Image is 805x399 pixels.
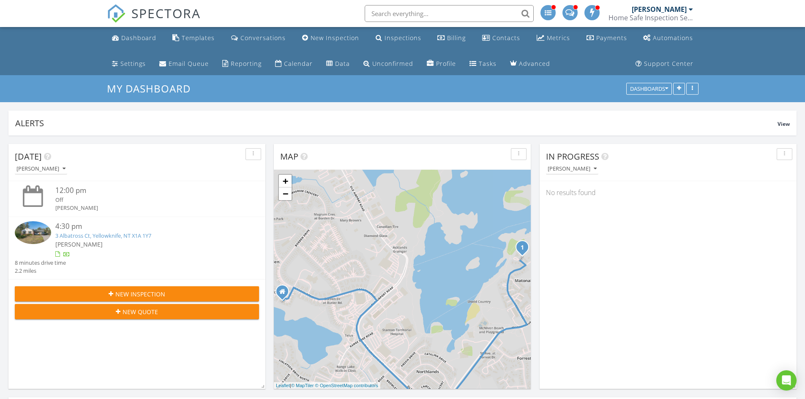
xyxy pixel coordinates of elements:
[121,34,156,42] div: Dashboard
[626,83,672,95] button: Dashboards
[240,34,286,42] div: Conversations
[279,187,292,200] a: Zoom out
[533,30,573,46] a: Metrics
[55,232,151,239] a: 3 Albatross Ct, Yellowknife, NT X1A 1Y7
[521,245,524,251] i: 1
[644,60,693,68] div: Support Center
[365,5,534,22] input: Search everything...
[55,204,239,212] div: [PERSON_NAME]
[335,60,350,68] div: Data
[15,221,51,244] img: 9354970%2Fcover_photos%2FB4pD089gCvGne9aBzpqe%2Fsmall.jpeg
[434,30,469,46] a: Billing
[15,117,778,129] div: Alerts
[436,60,456,68] div: Profile
[131,4,201,22] span: SPECTORA
[107,81,198,95] a: My Dashboard
[653,34,693,42] div: Automations
[282,291,287,296] div: 119 Rivett Crescent, Yellowknife NT X1A 3S6
[522,247,527,252] div: 3 Albatross Ct, Yellowknife, NT X1A 1Y7
[55,221,239,232] div: 4:30 pm
[632,56,697,72] a: Support Center
[228,30,289,46] a: Conversations
[107,4,126,23] img: The Best Home Inspection Software - Spectora
[632,5,687,14] div: [PERSON_NAME]
[546,151,599,162] span: In Progress
[479,60,497,68] div: Tasks
[15,267,66,275] div: 2.2 miles
[630,86,668,92] div: Dashboards
[272,56,316,72] a: Calendar
[280,151,298,162] span: Map
[231,60,262,68] div: Reporting
[609,14,693,22] div: Home Safe Inspection Services
[447,34,466,42] div: Billing
[107,11,201,29] a: SPECTORA
[640,30,696,46] a: Automations (Advanced)
[15,163,67,175] button: [PERSON_NAME]
[548,166,597,172] div: [PERSON_NAME]
[55,185,239,196] div: 12:00 pm
[492,34,520,42] div: Contacts
[315,383,378,388] a: © OpenStreetMap contributors
[120,60,146,68] div: Settings
[55,196,239,204] div: Off
[109,56,149,72] a: Settings
[15,221,259,275] a: 4:30 pm 3 Albatross Ct, Yellowknife, NT X1A 1Y7 [PERSON_NAME] 8 minutes drive time 2.2 miles
[274,382,380,389] div: |
[169,30,218,46] a: Templates
[115,290,165,299] span: New Inspection
[540,181,797,204] div: No results found
[479,30,524,46] a: Contacts
[776,370,797,391] div: Open Intercom Messenger
[372,60,413,68] div: Unconfirmed
[156,56,212,72] a: Email Queue
[519,60,550,68] div: Advanced
[15,151,42,162] span: [DATE]
[109,30,160,46] a: Dashboard
[583,30,630,46] a: Payments
[284,60,313,68] div: Calendar
[385,34,421,42] div: Inspections
[169,60,209,68] div: Email Queue
[299,30,363,46] a: New Inspection
[311,34,359,42] div: New Inspection
[219,56,265,72] a: Reporting
[55,240,103,248] span: [PERSON_NAME]
[546,163,598,175] button: [PERSON_NAME]
[596,34,627,42] div: Payments
[291,383,314,388] a: © MapTiler
[360,56,417,72] a: Unconfirmed
[547,34,570,42] div: Metrics
[323,56,353,72] a: Data
[15,259,66,267] div: 8 minutes drive time
[15,286,259,301] button: New Inspection
[15,304,259,319] button: New Quote
[372,30,425,46] a: Inspections
[507,56,554,72] a: Advanced
[276,383,290,388] a: Leaflet
[778,120,790,128] span: View
[16,166,65,172] div: [PERSON_NAME]
[423,56,459,72] a: Company Profile
[182,34,215,42] div: Templates
[279,175,292,187] a: Zoom in
[123,307,158,316] span: New Quote
[466,56,500,72] a: Tasks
